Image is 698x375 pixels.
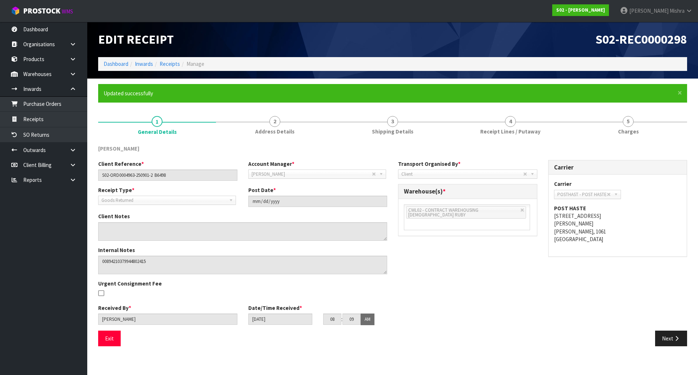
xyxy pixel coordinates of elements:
span: ProStock [23,6,60,16]
strong: POST HASTE [554,205,586,212]
span: Mishra [670,7,685,14]
span: 3 [387,116,398,127]
label: Client Reference [98,160,144,168]
span: Manage [186,60,204,67]
label: Post Date [248,186,276,194]
td: : [341,314,342,325]
a: Inwards [135,60,153,67]
span: 4 [505,116,516,127]
span: 5 [623,116,634,127]
span: Address Details [255,128,294,135]
h3: Carrier [554,164,682,171]
label: Received By [98,304,131,312]
a: Receipts [160,60,180,67]
span: Edit Receipt [98,32,174,47]
img: cube-alt.png [11,6,20,15]
span: [PERSON_NAME] [629,7,669,14]
input: HH [323,314,341,325]
span: Charges [618,128,639,135]
h3: Warehouse(s) [404,188,531,195]
button: Exit [98,331,121,346]
span: POSTHAST - POST HASTE [557,190,607,199]
label: Receipt Type [98,186,135,194]
label: Carrier [554,180,571,188]
span: Receipt Lines / Putaway [480,128,541,135]
span: × [678,88,682,98]
span: Shipping Details [372,128,413,135]
label: Urgent Consignment Fee [98,280,162,287]
label: Date/Time Received [248,304,302,312]
span: CWL02 - CONTRACT WAREHOUSING [DEMOGRAPHIC_DATA] RUBY [408,207,478,218]
span: [PERSON_NAME] [252,170,372,179]
span: General Details [138,128,177,136]
a: Dashboard [104,60,128,67]
span: Updated successfully [104,90,153,97]
span: General Details [98,139,687,352]
span: Goods Returned [101,196,226,205]
button: AM [361,314,374,325]
small: WMS [62,8,73,15]
label: Internal Notes [98,246,135,254]
a: S02 - [PERSON_NAME] [552,4,609,16]
input: Date/Time received [248,314,312,325]
span: Client [401,170,523,179]
address: [STREET_ADDRESS] [PERSON_NAME] [PERSON_NAME], 1061 [GEOGRAPHIC_DATA] [554,204,682,243]
span: S02-REC0000298 [595,32,687,47]
span: [PERSON_NAME] [98,145,140,152]
input: MM [342,314,361,325]
span: 1 [152,116,163,127]
label: Client Notes [98,212,130,220]
span: 2 [269,116,280,127]
button: Next [655,331,687,346]
label: Account Manager [248,160,294,168]
strong: S02 - [PERSON_NAME] [556,7,605,13]
label: Transport Organised By [398,160,461,168]
input: Client Reference [98,169,237,181]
